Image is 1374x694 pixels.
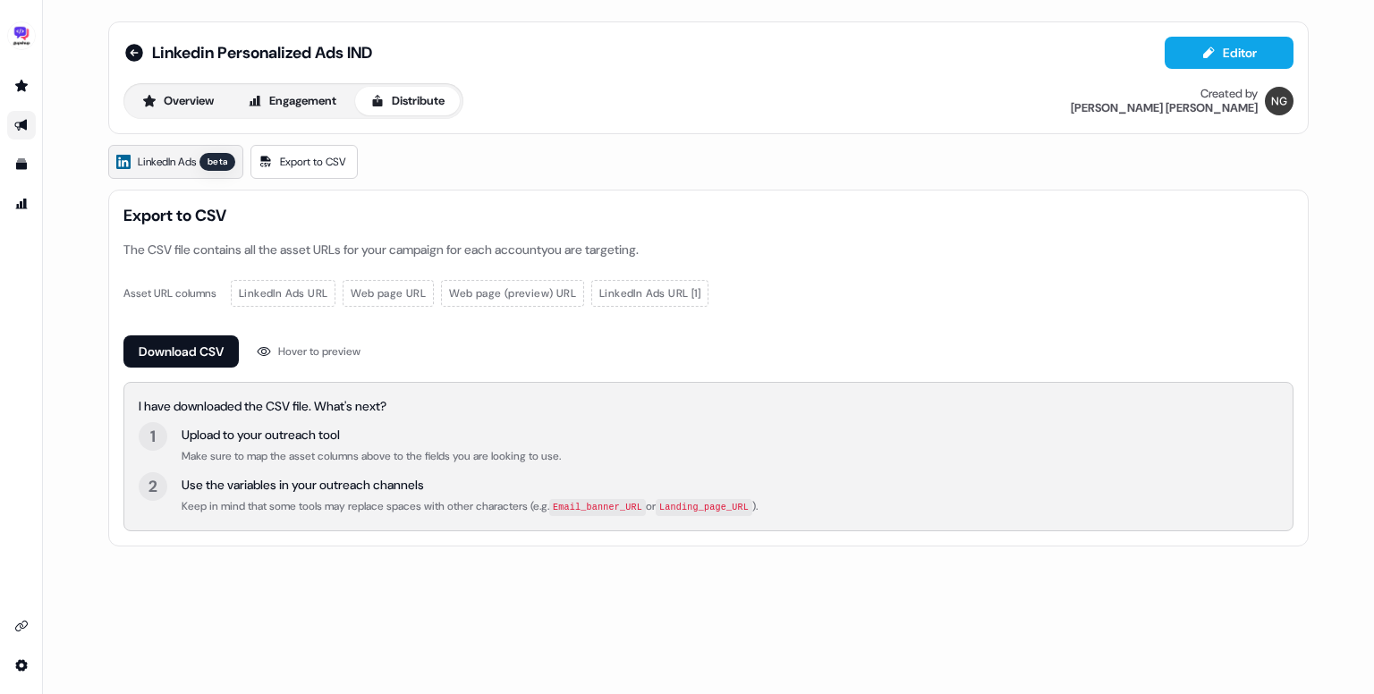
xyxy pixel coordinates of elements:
div: I have downloaded the CSV file. What's next? [139,397,1278,415]
a: Go to templates [7,150,36,179]
div: 1 [150,426,156,447]
a: LinkedIn Adsbeta [108,145,243,179]
div: Created by [1200,87,1258,101]
div: The CSV file contains all the asset URLs for your campaign for each account you are targeting. [123,241,1293,258]
span: LinkedIn Ads [138,153,196,171]
a: Go to integrations [7,651,36,680]
div: 2 [148,476,157,497]
span: Export to CSV [280,153,346,171]
a: Editor [1165,46,1293,64]
button: Engagement [233,87,352,115]
div: Upload to your outreach tool [182,426,561,444]
button: Download CSV [123,335,239,368]
code: Email_banner_URL [549,499,646,516]
div: [PERSON_NAME] [PERSON_NAME] [1071,101,1258,115]
span: LinkedIn Ads URL [239,284,327,302]
div: Hover to preview [278,343,360,360]
span: Export to CSV [123,205,1293,226]
span: Web page URL [351,284,426,302]
button: Overview [127,87,229,115]
code: Landing_page_URL [656,499,752,516]
button: Distribute [355,87,460,115]
span: Web page (preview) URL [449,284,576,302]
span: Linkedin Personalized Ads IND [152,42,372,63]
div: Asset URL columns [123,284,216,302]
a: Go to prospects [7,72,36,100]
button: Editor [1165,37,1293,69]
a: Go to integrations [7,612,36,640]
a: Go to outbound experience [7,111,36,140]
a: Export to CSV [250,145,358,179]
div: Keep in mind that some tools may replace spaces with other characters (e.g. or ). [182,497,758,516]
div: beta [199,153,235,171]
a: Go to attribution [7,190,36,218]
span: LinkedIn Ads URL [1] [599,284,700,302]
img: Nikunj [1265,87,1293,115]
div: Make sure to map the asset columns above to the fields you are looking to use. [182,447,561,465]
div: Use the variables in your outreach channels [182,476,758,494]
